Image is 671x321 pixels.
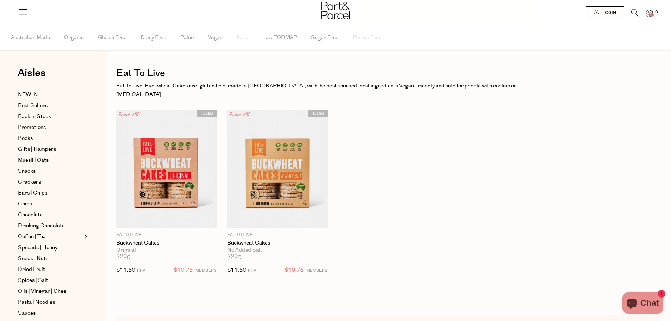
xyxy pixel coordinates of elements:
a: Bars | Chips [18,189,82,197]
span: Sauces [18,309,36,317]
span: Snacks [18,167,36,175]
a: Crackers [18,178,82,186]
span: Keto [237,25,248,50]
span: Promotions [18,123,46,132]
a: Spices | Salt [18,276,82,285]
div: Original [116,247,217,253]
span: Best Sellers [18,101,48,110]
p: Eat To Live [227,232,328,238]
div: Save 7% [227,110,253,119]
span: Plastic Free [353,25,381,50]
small: RRP [248,268,256,273]
span: Spreads | Honey [18,243,57,252]
span: LOCAL [197,110,217,117]
span: Coffee | Tea [18,233,46,241]
a: Sauces [18,309,82,317]
span: Gifts | Hampers [18,145,56,154]
a: Login [586,6,624,19]
span: NEW IN [18,91,38,99]
span: Back In Stock [18,112,51,121]
a: Chips [18,200,82,208]
span: Drinking Chocolate [18,222,65,230]
span: 0 [653,9,660,16]
span: Eat To Live Buckwheat Cakes are [116,82,197,89]
span: Paleo [180,25,194,50]
small: MEMBERS [306,268,328,273]
span: Spices | Salt [18,276,48,285]
div: Save 7% [116,110,142,119]
a: Aisles [18,68,46,85]
span: Crackers [18,178,41,186]
span: 220g [227,253,241,260]
span: Vegan [208,25,223,50]
span: Chips [18,200,32,208]
a: Seeds | Nuts [18,254,82,263]
span: Pasta | Noodles [18,298,55,307]
inbox-online-store-chat: Shopify online store chat [620,292,665,315]
div: No Added Salt [227,247,328,253]
h1: Eat To Live [116,65,660,81]
span: $11.50 [227,266,246,274]
span: Organic [64,25,84,50]
a: NEW IN [18,91,82,99]
span: Sugar Free [311,25,338,50]
img: Buckwheat Cakes [116,110,217,228]
a: Chocolate [18,211,82,219]
span: Dried Fruit [18,265,45,274]
span: Dairy Free [141,25,166,50]
span: Aisles [18,65,46,81]
a: Buckwheat Cakes [116,240,217,246]
a: Spreads | Honey [18,243,82,252]
small: RRP [137,268,145,273]
a: 0 [646,10,653,17]
span: Books [18,134,33,143]
a: Back In Stock [18,112,82,121]
a: Gifts | Hampers [18,145,82,154]
span: Bars | Chips [18,189,47,197]
span: Muesli | Oats [18,156,49,165]
span: 220g [116,253,130,260]
a: Promotions [18,123,82,132]
span: $10.75 [174,266,193,275]
a: Pasta | Noodles [18,298,82,307]
a: Books [18,134,82,143]
a: Buckwheat Cakes [227,240,328,246]
a: Drinking Chocolate [18,222,82,230]
a: Oils | Vinegar | Ghee [18,287,82,296]
small: MEMBERS [195,268,217,273]
span: $11.50 [116,266,135,274]
span: Chocolate [18,211,43,219]
a: Coffee | Tea [18,233,82,241]
span: Low FODMAP [262,25,297,50]
button: Expand/Collapse Coffee | Tea [82,233,87,241]
span: LOCAL [308,110,328,117]
p: gluten free, made in [GEOGRAPHIC_DATA], with [116,81,549,99]
span: Australian Made [11,25,50,50]
span: Oils | Vinegar | Ghee [18,287,66,296]
span: Gluten Free [98,25,126,50]
span: $10.75 [285,266,304,275]
a: Best Sellers [18,101,82,110]
a: Dried Fruit [18,265,82,274]
a: Muesli | Oats [18,156,82,165]
img: Buckwheat Cakes [227,110,328,228]
span: Seeds | Nuts [18,254,48,263]
span: Login [601,10,616,16]
img: Part&Parcel [321,2,350,19]
p: Eat To Live [116,232,217,238]
a: Snacks [18,167,82,175]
